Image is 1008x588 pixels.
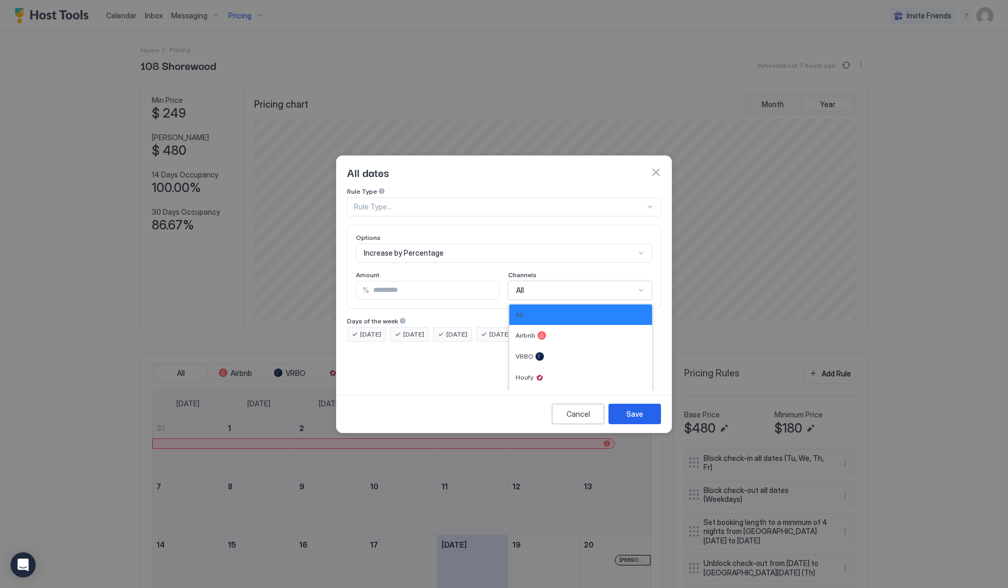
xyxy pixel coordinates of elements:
[347,317,398,325] span: Days of the week
[10,552,36,577] div: Open Intercom Messenger
[552,404,604,424] button: Cancel
[354,202,645,212] div: Rule Type...
[566,408,590,419] div: Cancel
[516,311,523,319] span: All
[403,330,424,339] span: [DATE]
[508,271,537,279] span: Channels
[516,373,533,381] span: Houfy
[360,330,381,339] span: [DATE]
[356,271,380,279] span: Amount
[363,286,369,295] span: %
[347,187,377,195] span: Rule Type
[516,286,524,295] span: All
[369,281,499,299] input: Input Field
[347,164,389,180] span: All dates
[356,234,381,241] span: Options
[516,352,533,360] span: VRBO
[489,330,510,339] span: [DATE]
[446,330,467,339] span: [DATE]
[364,248,444,258] span: Increase by Percentage
[608,404,661,424] button: Save
[516,331,535,339] span: Airbnb
[626,408,643,419] div: Save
